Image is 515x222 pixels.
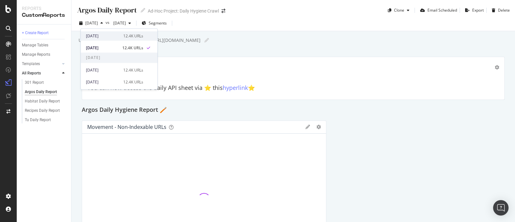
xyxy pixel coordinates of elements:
div: gear [316,125,321,129]
h2: Argos Daily Hygiene Report 🪥 [82,105,167,115]
span: Segments [149,20,167,26]
div: Email Scheduled [427,7,457,13]
div: arrow-right-arrow-left [221,9,225,13]
span: vs [106,20,111,25]
a: Habitat Daily Report [25,98,67,105]
div: All Reports [22,70,41,77]
i: Edit report name [204,38,209,43]
div: Recipes Daily Report [25,107,60,114]
div: Argos Daily Report [77,5,137,15]
div: Delete [498,7,510,13]
a: Manage Reports [22,51,67,58]
button: Email Scheduled [417,5,457,15]
div: Reports [22,5,66,12]
div: 12.4K URLs [123,67,143,73]
h2: You can now access the daily API sheet via ⭐️ this ⭐️ [87,85,499,91]
div: CustomReports [22,12,66,19]
div: Argos Daily Hygiene Report 🪥 [82,105,505,115]
div: [DATE] [86,45,118,51]
div: [DATE] [86,79,119,85]
div: gear [495,65,499,70]
button: [DATE] [111,18,134,28]
button: Segments [139,18,169,28]
a: Tu Daily Report [25,117,67,123]
div: Habitat Daily Report [25,98,60,105]
a: hyperlink [223,84,248,92]
div: 12.4K URLs [123,33,143,39]
a: + Create Report [22,30,67,36]
span: 2025 Sep. 3rd [111,20,126,26]
a: Recipes Daily Report [25,107,67,114]
button: Export [463,5,484,15]
div: Ad-Hoc Project: Daily Hygiene Crawl [148,8,219,14]
button: [DATE] [77,18,106,28]
div: [DATE] [86,67,119,73]
div: Movement - non-indexable URLs [87,124,166,130]
a: Manage Tables [22,42,67,49]
div: Clone [394,7,404,13]
a: Argos Daily Report [25,89,67,95]
span: 2025 Oct. 1st [85,20,98,26]
button: Delete [489,5,510,15]
i: Edit report name [141,8,145,13]
div: Manage Tables [22,42,48,49]
span: [DATE] [81,53,157,63]
div: 12.4K URLs [123,79,143,85]
div: Argos Daily Report [25,89,57,95]
a: Templates [22,61,60,67]
button: Clone [385,5,412,15]
div: Open Intercom Messenger [493,200,509,216]
a: All Reports [22,70,60,77]
div: Daily API SheetYou can now access the daily API sheet via ⭐️ thishyperlink⭐️ [82,57,505,100]
div: Tu Daily Report [25,117,51,123]
div: + Create Report [22,30,49,36]
div: Export [472,7,484,13]
div: Templates [22,61,40,67]
a: 301 Report [25,79,67,86]
div: 12.4K URLs [122,45,143,51]
div: 301 Report [25,79,44,86]
div: [DATE] [86,33,119,39]
div: Manage Reports [22,51,50,58]
div: URL details Google sheets export: [URL][DOMAIN_NAME] [78,37,201,43]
